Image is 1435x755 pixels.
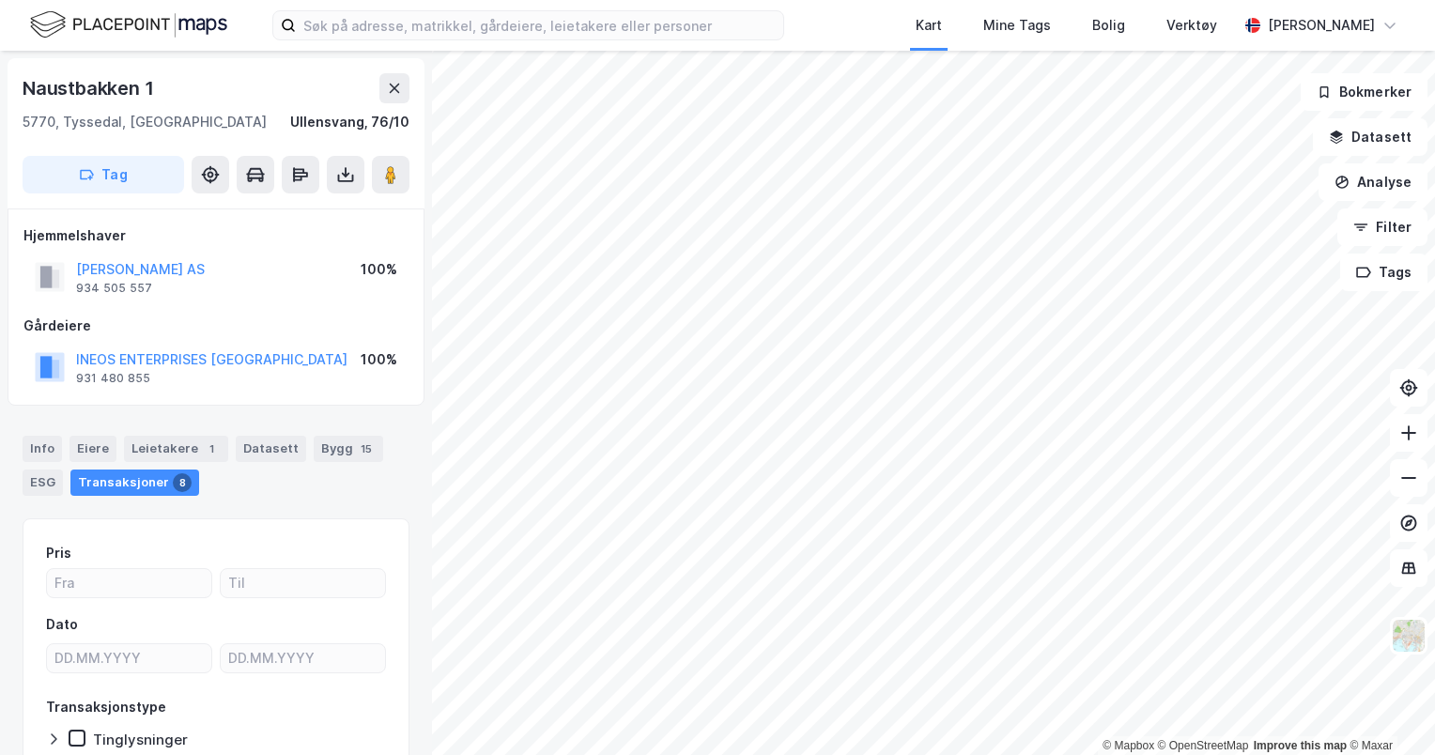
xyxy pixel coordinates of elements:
[76,281,152,296] div: 934 505 557
[23,156,184,193] button: Tag
[1092,14,1125,37] div: Bolig
[221,569,385,597] input: Til
[76,371,150,386] div: 931 480 855
[173,473,192,492] div: 8
[23,111,267,133] div: 5770, Tyssedal, [GEOGRAPHIC_DATA]
[1340,254,1427,291] button: Tags
[30,8,227,41] img: logo.f888ab2527a4732fd821a326f86c7f29.svg
[47,644,211,672] input: DD.MM.YYYY
[46,696,166,718] div: Transaksjonstype
[124,436,228,462] div: Leietakere
[69,436,116,462] div: Eiere
[23,224,409,247] div: Hjemmelshaver
[70,470,199,496] div: Transaksjoner
[1341,665,1435,755] iframe: Chat Widget
[1254,739,1347,752] a: Improve this map
[23,436,62,462] div: Info
[1313,118,1427,156] button: Datasett
[236,436,306,462] div: Datasett
[1268,14,1375,37] div: [PERSON_NAME]
[202,439,221,458] div: 1
[1301,73,1427,111] button: Bokmerker
[1337,208,1427,246] button: Filter
[296,11,783,39] input: Søk på adresse, matrikkel, gårdeiere, leietakere eller personer
[47,569,211,597] input: Fra
[290,111,409,133] div: Ullensvang, 76/10
[221,644,385,672] input: DD.MM.YYYY
[1158,739,1249,752] a: OpenStreetMap
[361,258,397,281] div: 100%
[983,14,1051,37] div: Mine Tags
[1166,14,1217,37] div: Verktøy
[93,731,188,748] div: Tinglysninger
[1391,618,1427,654] img: Z
[1319,163,1427,201] button: Analyse
[916,14,942,37] div: Kart
[1103,739,1154,752] a: Mapbox
[46,613,78,636] div: Dato
[314,436,383,462] div: Bygg
[46,542,71,564] div: Pris
[361,348,397,371] div: 100%
[23,73,157,103] div: Naustbakken 1
[23,315,409,337] div: Gårdeiere
[23,470,63,496] div: ESG
[357,439,376,458] div: 15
